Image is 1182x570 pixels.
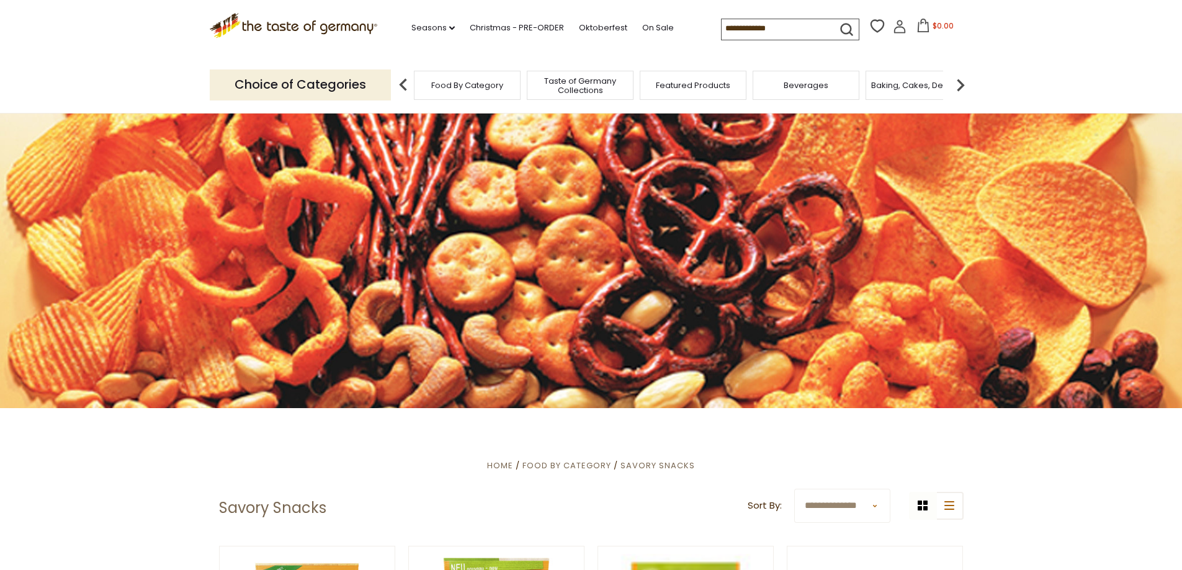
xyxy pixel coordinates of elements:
a: Christmas - PRE-ORDER [470,21,564,35]
a: Featured Products [656,81,730,90]
span: $0.00 [933,20,954,31]
a: Savory Snacks [620,460,695,471]
img: previous arrow [391,73,416,97]
img: next arrow [948,73,973,97]
a: On Sale [642,21,674,35]
a: Food By Category [431,81,503,90]
p: Choice of Categories [210,69,391,100]
h1: Savory Snacks [219,499,326,517]
a: Home [487,460,513,471]
a: Food By Category [522,460,611,471]
a: Baking, Cakes, Desserts [871,81,967,90]
button: $0.00 [909,19,962,37]
a: Oktoberfest [579,21,627,35]
label: Sort By: [748,498,782,514]
a: Taste of Germany Collections [531,76,630,95]
a: Seasons [411,21,455,35]
a: Beverages [784,81,828,90]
